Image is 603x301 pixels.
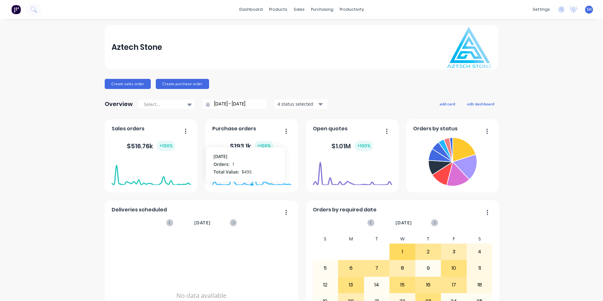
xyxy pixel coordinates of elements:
div: M [338,234,364,244]
span: Sales orders [112,125,144,133]
button: edit dashboard [463,100,498,108]
div: Overview [105,98,133,110]
div: purchasing [308,5,337,14]
div: 8 [390,260,415,276]
div: + 100 % [354,141,373,151]
div: T [415,234,441,244]
span: SH [587,7,592,12]
div: + 100 % [157,141,175,151]
button: Create sales order [105,79,151,89]
span: [DATE] [194,219,211,226]
span: Orders by status [413,125,458,133]
button: Create purchase order [156,79,209,89]
div: 15 [390,277,415,293]
div: 7 [364,260,389,276]
div: 4 status selected [278,101,317,107]
div: 16 [416,277,441,293]
div: sales [290,5,308,14]
span: [DATE] [395,219,412,226]
div: F [441,234,467,244]
div: 18 [467,277,492,293]
div: T [364,234,390,244]
div: S [313,234,338,244]
div: 2 [416,244,441,260]
div: 5 [313,260,338,276]
img: Aztech Stone [447,27,491,68]
span: Deliveries scheduled [112,206,167,214]
div: settings [530,5,553,14]
button: 4 status selected [274,99,328,109]
div: $ 193.1k [230,141,273,151]
div: 6 [338,260,364,276]
div: 11 [467,260,492,276]
div: 13 [338,277,364,293]
img: Factory [11,5,21,14]
div: 14 [364,277,389,293]
a: dashboard [236,5,266,14]
div: 3 [441,244,466,260]
span: Purchase orders [212,125,256,133]
div: products [266,5,290,14]
div: W [389,234,415,244]
div: productivity [337,5,367,14]
div: 12 [313,277,338,293]
div: + 100 % [255,141,273,151]
div: 17 [441,277,466,293]
div: 9 [416,260,441,276]
div: 10 [441,260,466,276]
div: $ 1.01M [331,141,373,151]
div: 1 [390,244,415,260]
div: 4 [467,244,492,260]
div: $ 516.76k [127,141,175,151]
span: Open quotes [313,125,348,133]
button: add card [436,100,459,108]
div: S [467,234,493,244]
div: Aztech Stone [112,41,162,54]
